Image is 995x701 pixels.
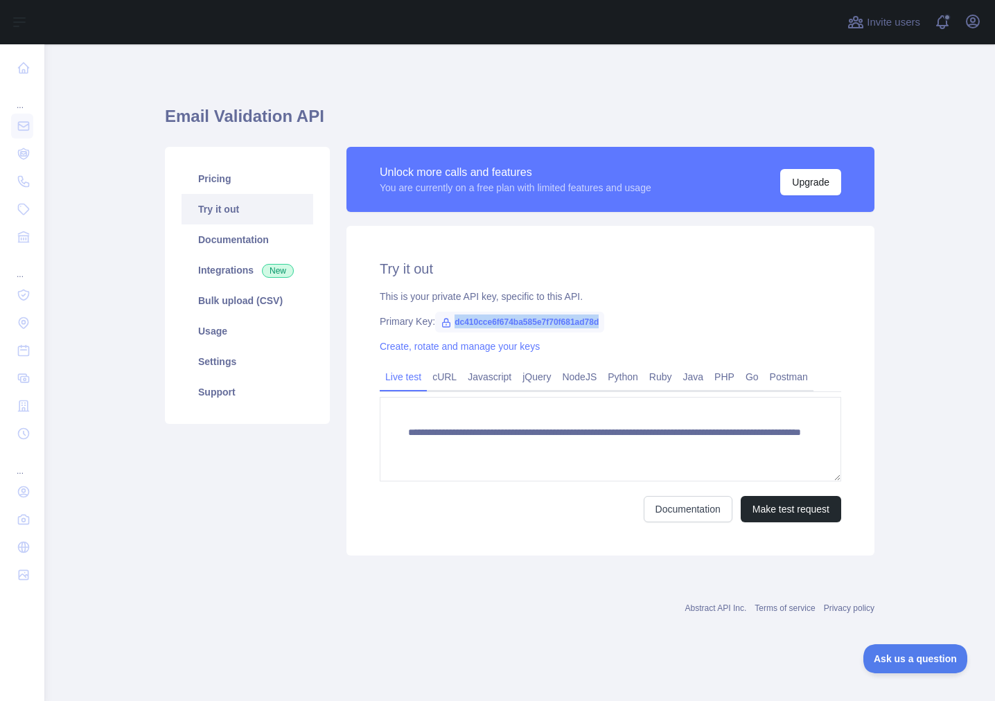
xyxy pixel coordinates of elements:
div: ... [11,449,33,477]
a: Javascript [462,366,517,388]
a: Documentation [182,224,313,255]
a: Live test [380,366,427,388]
div: ... [11,252,33,280]
a: Integrations New [182,255,313,285]
a: Try it out [182,194,313,224]
a: Documentation [644,496,732,522]
div: You are currently on a free plan with limited features and usage [380,181,651,195]
a: Settings [182,346,313,377]
span: Invite users [867,15,920,30]
a: Support [182,377,313,407]
a: Postman [764,366,813,388]
a: Bulk upload (CSV) [182,285,313,316]
a: Python [602,366,644,388]
span: dc410cce6f674ba585e7f70f681ad78d [435,312,604,332]
a: Abstract API Inc. [685,603,747,613]
a: Java [678,366,710,388]
button: Invite users [845,11,923,33]
a: Privacy policy [824,603,874,613]
button: Make test request [741,496,841,522]
a: Pricing [182,163,313,194]
a: PHP [709,366,740,388]
a: jQuery [517,366,556,388]
div: This is your private API key, specific to this API. [380,290,841,303]
h1: Email Validation API [165,105,874,139]
span: New [262,264,294,278]
a: NodeJS [556,366,602,388]
div: ... [11,83,33,111]
div: Primary Key: [380,314,841,328]
div: Unlock more calls and features [380,164,651,181]
a: Go [740,366,764,388]
iframe: Toggle Customer Support [863,644,967,673]
a: Usage [182,316,313,346]
button: Upgrade [780,169,841,195]
h2: Try it out [380,259,841,278]
a: cURL [427,366,462,388]
a: Create, rotate and manage your keys [380,341,540,352]
a: Ruby [644,366,678,388]
a: Terms of service [755,603,815,613]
